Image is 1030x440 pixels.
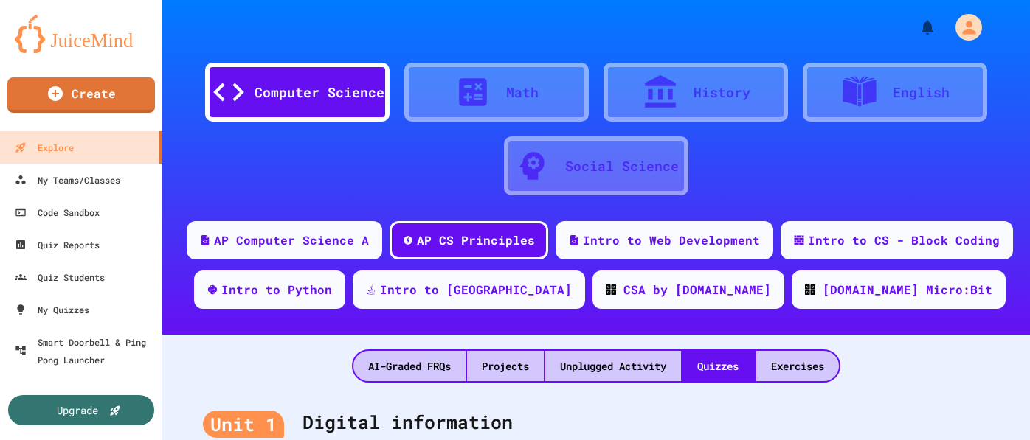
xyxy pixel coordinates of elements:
div: Quizzes [682,351,753,381]
div: Explore [15,139,74,156]
iframe: chat widget [968,381,1015,425]
div: Intro to Web Development [583,231,760,249]
div: Intro to Python [221,281,332,298]
div: English [893,83,950,102]
div: AP Computer Science A [214,231,369,249]
div: My Teams/Classes [15,171,120,189]
div: My Account [940,10,986,44]
div: Exercises [756,351,839,381]
div: Unit 1 [203,411,284,439]
div: Social Science [565,156,679,176]
div: Quiz Reports [15,236,100,254]
div: Unplugged Activity [545,351,681,381]
div: History [694,83,750,102]
img: CODE_logo_RGB.png [606,284,616,295]
a: Create [7,77,155,113]
div: Code Sandbox [15,203,100,221]
div: Upgrade [57,402,98,418]
div: Intro to CS - Block Coding [808,231,1000,249]
img: CODE_logo_RGB.png [805,284,815,295]
div: AP CS Principles [417,231,535,249]
div: My Quizzes [15,301,89,318]
div: [DOMAIN_NAME] Micro:Bit [823,281,992,298]
div: Computer Science [255,83,384,102]
div: Projects [467,351,544,381]
div: AI-Graded FRQs [353,351,466,381]
div: My Notifications [891,15,940,40]
div: Math [506,83,539,102]
div: Intro to [GEOGRAPHIC_DATA] [380,281,572,298]
img: logo-orange.svg [15,15,148,53]
div: Quiz Students [15,268,105,286]
iframe: chat widget [908,317,1015,380]
div: Smart Doorbell & Ping Pong Launcher [15,333,156,369]
div: CSA by [DOMAIN_NAME] [623,281,771,298]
